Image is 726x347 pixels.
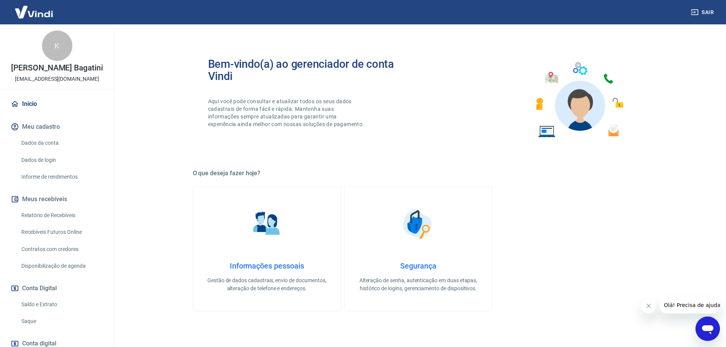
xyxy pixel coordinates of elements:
h5: O que deseja fazer hoje? [193,170,644,177]
a: Saque [18,313,105,329]
h4: Informações pessoais [205,261,329,270]
a: Recebíveis Futuros Online [18,224,105,240]
h4: Segurança [357,261,480,270]
a: Disponibilização de agenda [18,258,105,274]
h2: Bem-vindo(a) ao gerenciador de conta Vindi [208,58,418,82]
a: Relatório de Recebíveis [18,208,105,223]
iframe: Mensagem da empresa [659,297,720,313]
img: Imagem de um avatar masculino com diversos icones exemplificando as funcionalidades do gerenciado... [529,58,629,142]
button: Sair [689,5,717,19]
p: Gestão de dados cadastrais, envio de documentos, alteração de telefone e endereços. [205,277,329,293]
a: Informações pessoaisInformações pessoaisGestão de dados cadastrais, envio de documentos, alteraçã... [193,186,341,311]
a: Contratos com credores [18,241,105,257]
iframe: Botão para abrir a janela de mensagens [696,317,720,341]
a: SegurançaSegurançaAlteração de senha, autenticação em duas etapas, histórico de logins, gerenciam... [344,186,492,311]
img: Vindi [9,0,59,24]
p: Aqui você pode consultar e atualizar todos os seus dados cadastrais de forma fácil e rápida. Mant... [208,98,366,128]
div: K [42,30,72,61]
p: Alteração de senha, autenticação em duas etapas, histórico de logins, gerenciamento de dispositivos. [357,277,480,293]
img: Informações pessoais [248,205,286,243]
a: Dados da conta [18,135,105,151]
button: Meus recebíveis [9,191,105,208]
button: Conta Digital [9,280,105,297]
button: Meu cadastro [9,118,105,135]
a: Informe de rendimentos [18,169,105,185]
iframe: Fechar mensagem [641,298,656,313]
a: Saldo e Extrato [18,297,105,312]
a: Início [9,96,105,112]
a: Dados de login [18,152,105,168]
span: Olá! Precisa de ajuda? [5,5,64,11]
p: [EMAIL_ADDRESS][DOMAIN_NAME] [15,75,99,83]
img: Segurança [399,205,437,243]
p: [PERSON_NAME] Bagatini [11,64,103,72]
